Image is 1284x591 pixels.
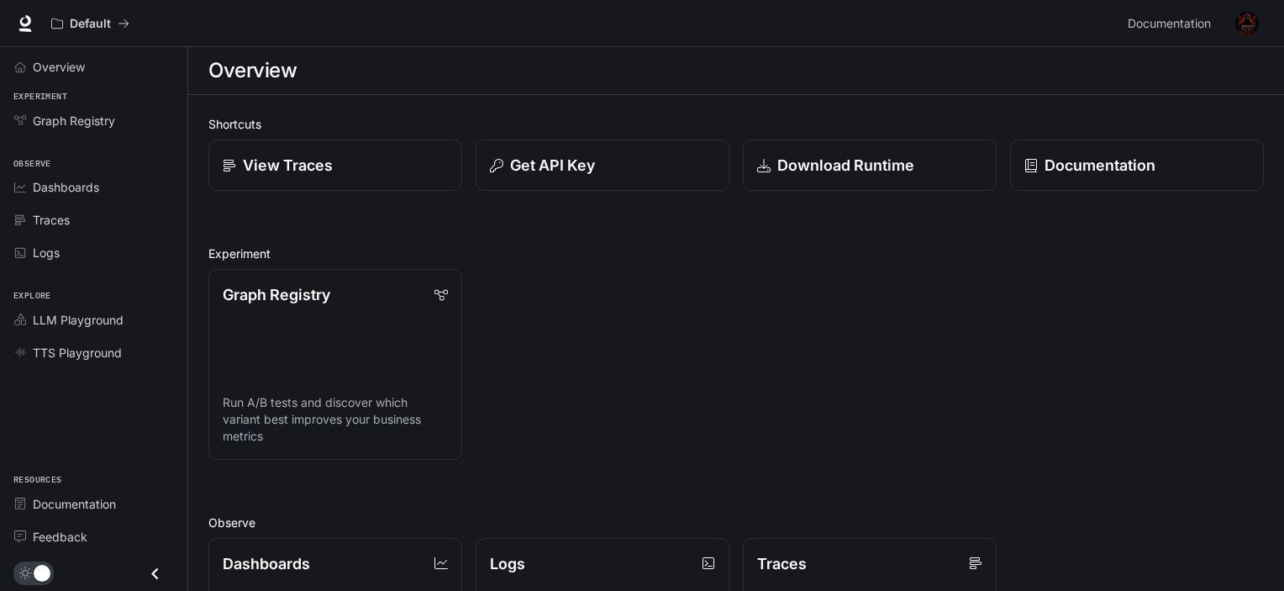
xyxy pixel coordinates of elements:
[208,514,1264,531] h2: Observe
[208,269,462,460] a: Graph RegistryRun A/B tests and discover which variant best improves your business metrics
[33,211,70,229] span: Traces
[208,54,297,87] h1: Overview
[1230,7,1264,40] button: User avatar
[1235,12,1259,35] img: User avatar
[136,557,174,591] button: Close drawer
[208,140,462,191] a: View Traces
[777,154,914,177] p: Download Runtime
[208,245,1264,262] h2: Experiment
[34,563,50,582] span: Dark mode toggle
[33,112,115,129] span: Graph Registry
[44,7,137,40] button: All workspaces
[33,528,87,546] span: Feedback
[33,344,122,361] span: TTS Playground
[7,52,181,82] a: Overview
[7,205,181,235] a: Traces
[7,238,181,267] a: Logs
[1128,13,1211,34] span: Documentation
[70,17,111,31] p: Default
[33,311,124,329] span: LLM Playground
[33,495,116,513] span: Documentation
[1010,140,1264,191] a: Documentation
[223,283,330,306] p: Graph Registry
[476,140,729,191] button: Get API Key
[7,106,181,135] a: Graph Registry
[757,552,807,575] p: Traces
[7,522,181,551] a: Feedback
[33,244,60,261] span: Logs
[7,489,181,519] a: Documentation
[7,305,181,335] a: LLM Playground
[223,552,310,575] p: Dashboards
[208,115,1264,133] h2: Shortcuts
[223,394,448,445] p: Run A/B tests and discover which variant best improves your business metrics
[33,58,85,76] span: Overview
[33,178,99,196] span: Dashboards
[1045,154,1155,177] p: Documentation
[1121,7,1223,40] a: Documentation
[743,140,997,191] a: Download Runtime
[7,338,181,367] a: TTS Playground
[243,154,333,177] p: View Traces
[510,154,595,177] p: Get API Key
[490,552,525,575] p: Logs
[7,172,181,202] a: Dashboards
